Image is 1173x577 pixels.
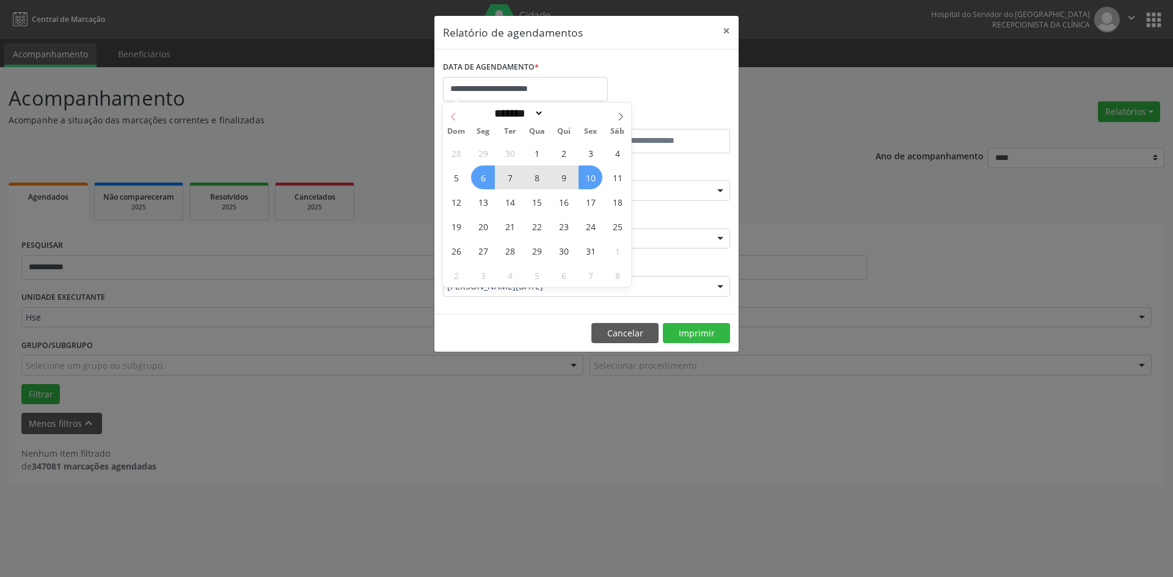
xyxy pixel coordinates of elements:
h5: Relatório de agendamentos [443,24,583,40]
label: ATÉ [590,110,730,129]
span: Outubro 15, 2025 [525,190,549,214]
span: Novembro 6, 2025 [552,263,576,287]
span: Outubro 1, 2025 [525,141,549,165]
span: Novembro 1, 2025 [605,239,629,263]
span: Outubro 13, 2025 [471,190,495,214]
span: Novembro 2, 2025 [444,263,468,287]
span: Outubro 16, 2025 [552,190,576,214]
span: Outubro 6, 2025 [471,165,495,189]
span: Setembro 30, 2025 [498,141,522,165]
span: Outubro 5, 2025 [444,165,468,189]
span: Dom [443,128,470,136]
span: Outubro 30, 2025 [552,239,576,263]
span: Outubro 11, 2025 [605,165,629,189]
span: Novembro 4, 2025 [498,263,522,287]
select: Month [490,107,544,120]
button: Close [714,16,739,46]
span: Outubro 21, 2025 [498,214,522,238]
button: Imprimir [663,323,730,344]
span: Outubro 23, 2025 [552,214,576,238]
span: Outubro 2, 2025 [552,141,576,165]
span: Outubro 12, 2025 [444,190,468,214]
span: Outubro 7, 2025 [498,165,522,189]
span: Outubro 26, 2025 [444,239,468,263]
span: Outubro 4, 2025 [605,141,629,165]
span: Outubro 25, 2025 [605,214,629,238]
span: Novembro 5, 2025 [525,263,549,287]
span: Sáb [604,128,631,136]
span: Outubro 20, 2025 [471,214,495,238]
button: Cancelar [591,323,659,344]
span: Outubro 18, 2025 [605,190,629,214]
span: Setembro 29, 2025 [471,141,495,165]
span: Sex [577,128,604,136]
span: Qui [550,128,577,136]
span: Novembro 3, 2025 [471,263,495,287]
span: Outubro 28, 2025 [498,239,522,263]
label: DATA DE AGENDAMENTO [443,58,539,77]
span: Outubro 9, 2025 [552,165,576,189]
span: Outubro 22, 2025 [525,214,549,238]
span: Novembro 7, 2025 [579,263,602,287]
span: Novembro 8, 2025 [605,263,629,287]
span: Outubro 31, 2025 [579,239,602,263]
span: Seg [470,128,497,136]
span: Outubro 19, 2025 [444,214,468,238]
span: Outubro 8, 2025 [525,165,549,189]
span: Setembro 28, 2025 [444,141,468,165]
span: Outubro 17, 2025 [579,190,602,214]
span: Outubro 27, 2025 [471,239,495,263]
span: Qua [524,128,550,136]
span: Outubro 29, 2025 [525,239,549,263]
span: Outubro 3, 2025 [579,141,602,165]
input: Year [544,107,584,120]
span: Outubro 24, 2025 [579,214,602,238]
span: Ter [497,128,524,136]
span: Outubro 14, 2025 [498,190,522,214]
span: Outubro 10, 2025 [579,165,602,189]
